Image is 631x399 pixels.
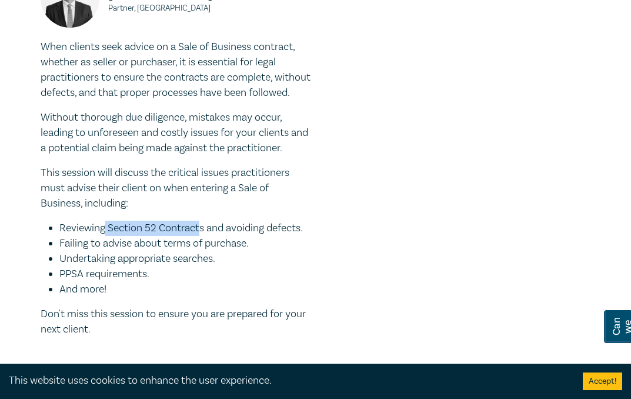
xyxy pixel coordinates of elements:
[9,373,565,388] div: This website uses cookies to enhance the user experience.
[41,110,311,156] p: Without thorough due diligence, mistakes may occur, leading to unforeseen and costly issues for y...
[41,39,311,101] p: When clients seek advice on a Sale of Business contract, whether as seller or purchaser, it is es...
[41,165,311,211] p: This session will discuss the critical issues practitioners must advise their client on when ente...
[59,267,311,282] li: PPSA requirements.
[59,221,311,236] li: Reviewing Section 52 Contracts and avoiding defects.
[583,373,622,390] button: Accept cookies
[108,4,311,12] small: Partner, [GEOGRAPHIC_DATA]
[59,236,311,251] li: Failing to advise about terms of purchase.
[59,251,311,267] li: Undertaking appropriate searches.
[41,307,311,337] p: Don't miss this session to ensure you are prepared for your next client.
[59,282,311,297] li: And more!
